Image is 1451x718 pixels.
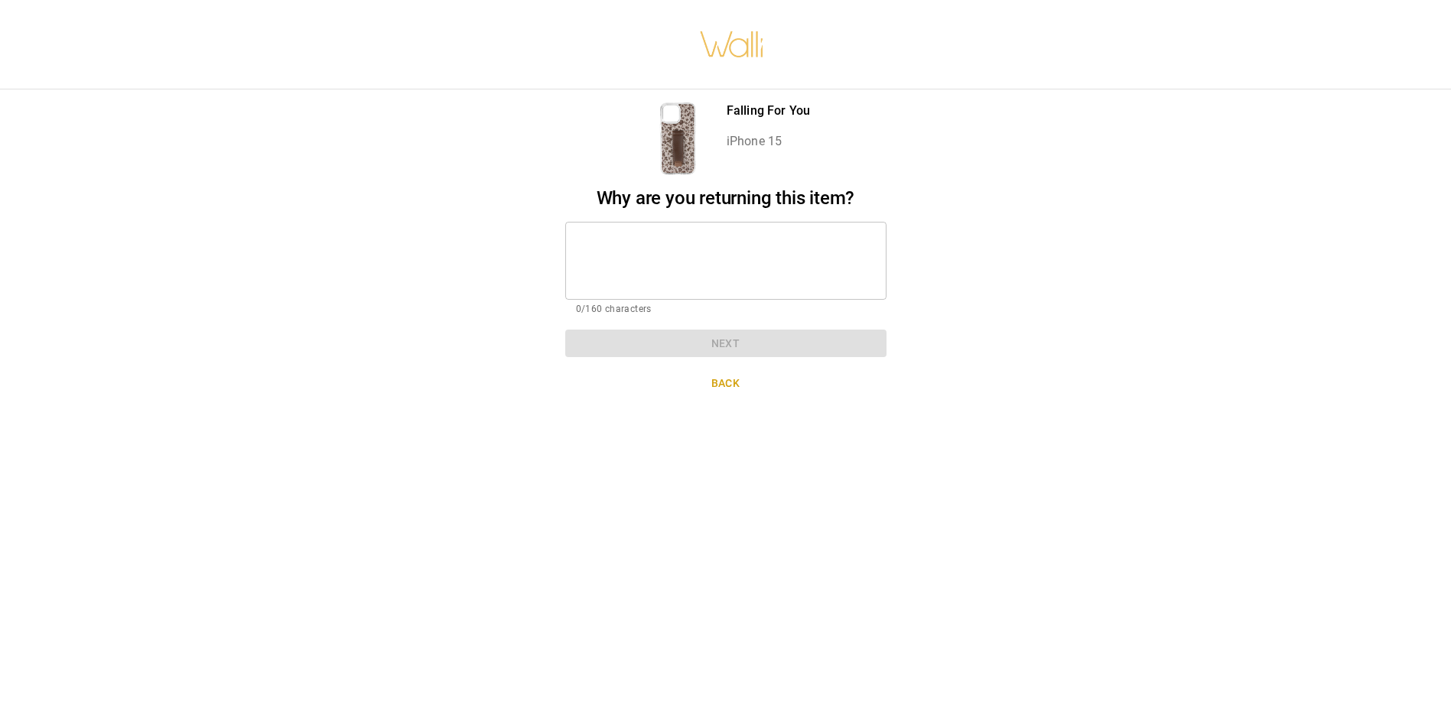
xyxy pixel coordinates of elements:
[576,302,876,317] p: 0/160 characters
[565,369,887,398] button: Back
[699,11,765,77] img: walli-inc.myshopify.com
[565,187,887,210] h2: Why are you returning this item?
[727,102,810,120] p: Falling For You
[727,132,810,151] p: iPhone 15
